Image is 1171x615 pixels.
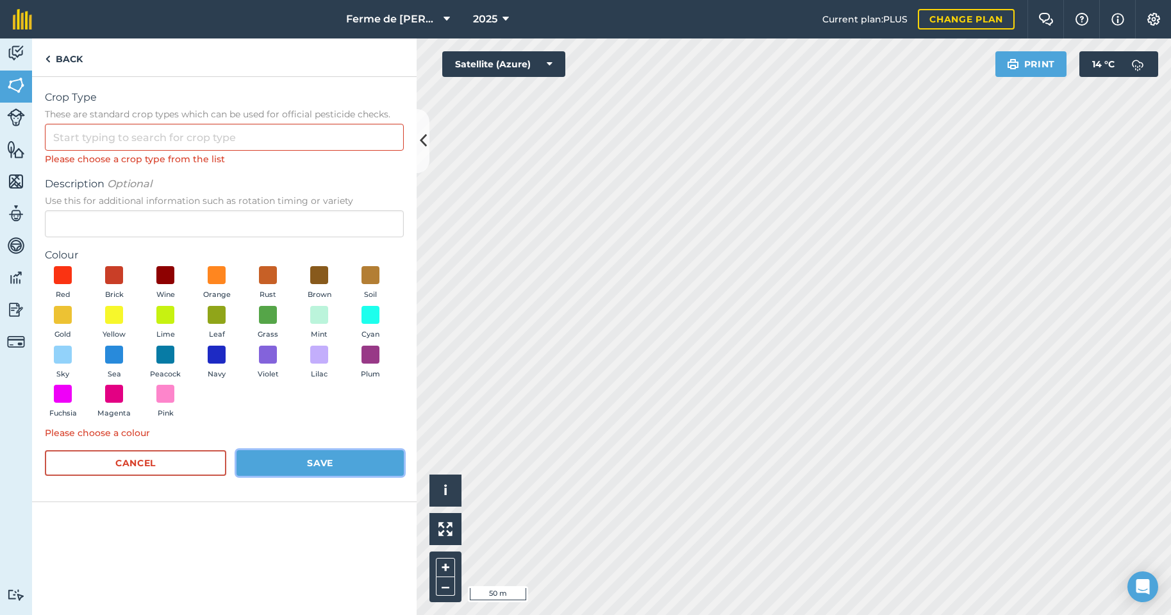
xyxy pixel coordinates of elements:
img: svg+xml;base64,PD94bWwgdmVyc2lvbj0iMS4wIiBlbmNvZGluZz0idXRmLTgiPz4KPCEtLSBHZW5lcmF0b3I6IEFkb2JlIE... [7,236,25,255]
span: Ferme de [PERSON_NAME] [346,12,438,27]
button: Red [45,266,81,301]
span: 14 ° C [1092,51,1115,77]
button: Peacock [147,346,183,380]
span: Magenta [97,408,131,419]
a: Back [32,38,96,76]
span: Cyan [361,329,379,341]
img: Four arrows, one pointing top left, one top right, one bottom right and the last bottom left [438,522,453,536]
span: Pink [158,408,174,419]
button: Grass [250,306,286,341]
button: Cyan [353,306,388,341]
button: Fuchsia [45,385,81,419]
div: Please choose a crop type from the list [45,152,404,166]
button: – [436,577,455,596]
span: Leaf [209,329,225,341]
em: Optional [107,178,152,190]
button: Pink [147,385,183,419]
a: Change plan [918,9,1015,29]
img: svg+xml;base64,PD94bWwgdmVyc2lvbj0iMS4wIiBlbmNvZGluZz0idXRmLTgiPz4KPCEtLSBHZW5lcmF0b3I6IEFkb2JlIE... [7,300,25,319]
span: Lime [156,329,175,341]
button: Lime [147,306,183,341]
span: Brown [308,289,331,301]
input: Start typing to search for crop type [45,124,404,151]
span: Sky [56,369,69,380]
img: svg+xml;base64,PHN2ZyB4bWxucz0iaHR0cDovL3d3dy53My5vcmcvMjAwMC9zdmciIHdpZHRoPSI1NiIgaGVpZ2h0PSI2MC... [7,172,25,191]
span: Crop Type [45,90,404,105]
img: svg+xml;base64,PHN2ZyB4bWxucz0iaHR0cDovL3d3dy53My5vcmcvMjAwMC9zdmciIHdpZHRoPSI1NiIgaGVpZ2h0PSI2MC... [7,76,25,95]
img: svg+xml;base64,PD94bWwgdmVyc2lvbj0iMS4wIiBlbmNvZGluZz0idXRmLTgiPz4KPCEtLSBHZW5lcmF0b3I6IEFkb2JlIE... [7,44,25,63]
button: Gold [45,306,81,341]
img: svg+xml;base64,PD94bWwgdmVyc2lvbj0iMS4wIiBlbmNvZGluZz0idXRmLTgiPz4KPCEtLSBHZW5lcmF0b3I6IEFkb2JlIE... [1125,51,1150,77]
button: Leaf [199,306,235,341]
button: Save [237,450,404,476]
span: Peacock [150,369,181,380]
img: A question mark icon [1074,13,1090,26]
div: Open Intercom Messenger [1127,571,1158,602]
div: Please choose a colour [45,426,404,440]
img: A cog icon [1146,13,1161,26]
button: 14 °C [1079,51,1158,77]
span: Red [56,289,71,301]
button: Lilac [301,346,337,380]
button: Orange [199,266,235,301]
button: Mint [301,306,337,341]
button: Print [995,51,1067,77]
button: Sky [45,346,81,380]
span: Plum [361,369,380,380]
img: Two speech bubbles overlapping with the left bubble in the forefront [1038,13,1054,26]
img: svg+xml;base64,PHN2ZyB4bWxucz0iaHR0cDovL3d3dy53My5vcmcvMjAwMC9zdmciIHdpZHRoPSIxOSIgaGVpZ2h0PSIyNC... [1007,56,1019,72]
span: Gold [54,329,71,341]
button: i [429,475,461,507]
img: svg+xml;base64,PHN2ZyB4bWxucz0iaHR0cDovL3d3dy53My5vcmcvMjAwMC9zdmciIHdpZHRoPSI5IiBoZWlnaHQ9IjI0Ii... [45,51,51,67]
button: Plum [353,346,388,380]
button: Brick [96,266,132,301]
span: Brick [105,289,124,301]
span: Orange [203,289,231,301]
span: Yellow [103,329,126,341]
label: Colour [45,248,404,263]
span: Wine [156,289,175,301]
span: i [444,482,447,498]
span: Rust [260,289,276,301]
button: Soil [353,266,388,301]
span: Fuchsia [49,408,77,419]
button: Yellow [96,306,132,341]
span: Grass [258,329,278,341]
button: Cancel [45,450,226,476]
span: Soil [364,289,377,301]
img: svg+xml;base64,PD94bWwgdmVyc2lvbj0iMS4wIiBlbmNvZGluZz0idXRmLTgiPz4KPCEtLSBHZW5lcmF0b3I6IEFkb2JlIE... [7,204,25,223]
span: Current plan : PLUS [822,12,908,26]
button: Sea [96,346,132,380]
span: Use this for additional information such as rotation timing or variety [45,194,404,207]
img: svg+xml;base64,PD94bWwgdmVyc2lvbj0iMS4wIiBlbmNvZGluZz0idXRmLTgiPz4KPCEtLSBHZW5lcmF0b3I6IEFkb2JlIE... [7,108,25,126]
span: Lilac [311,369,328,380]
span: Mint [311,329,328,341]
span: 2025 [473,12,497,27]
button: Violet [250,346,286,380]
img: svg+xml;base64,PHN2ZyB4bWxucz0iaHR0cDovL3d3dy53My5vcmcvMjAwMC9zdmciIHdpZHRoPSIxNyIgaGVpZ2h0PSIxNy... [1111,12,1124,27]
button: Rust [250,266,286,301]
img: fieldmargin Logo [13,9,32,29]
span: These are standard crop types which can be used for official pesticide checks. [45,108,404,121]
img: svg+xml;base64,PD94bWwgdmVyc2lvbj0iMS4wIiBlbmNvZGluZz0idXRmLTgiPz4KPCEtLSBHZW5lcmF0b3I6IEFkb2JlIE... [7,333,25,351]
button: Brown [301,266,337,301]
button: Magenta [96,385,132,419]
img: svg+xml;base64,PHN2ZyB4bWxucz0iaHR0cDovL3d3dy53My5vcmcvMjAwMC9zdmciIHdpZHRoPSI1NiIgaGVpZ2h0PSI2MC... [7,140,25,159]
button: + [436,558,455,577]
span: Sea [108,369,121,380]
button: Navy [199,346,235,380]
button: Satellite (Azure) [442,51,565,77]
img: svg+xml;base64,PD94bWwgdmVyc2lvbj0iMS4wIiBlbmNvZGluZz0idXRmLTgiPz4KPCEtLSBHZW5lcmF0b3I6IEFkb2JlIE... [7,589,25,601]
span: Navy [208,369,226,380]
img: svg+xml;base64,PD94bWwgdmVyc2lvbj0iMS4wIiBlbmNvZGluZz0idXRmLTgiPz4KPCEtLSBHZW5lcmF0b3I6IEFkb2JlIE... [7,268,25,287]
span: Description [45,176,404,192]
span: Violet [258,369,279,380]
button: Wine [147,266,183,301]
